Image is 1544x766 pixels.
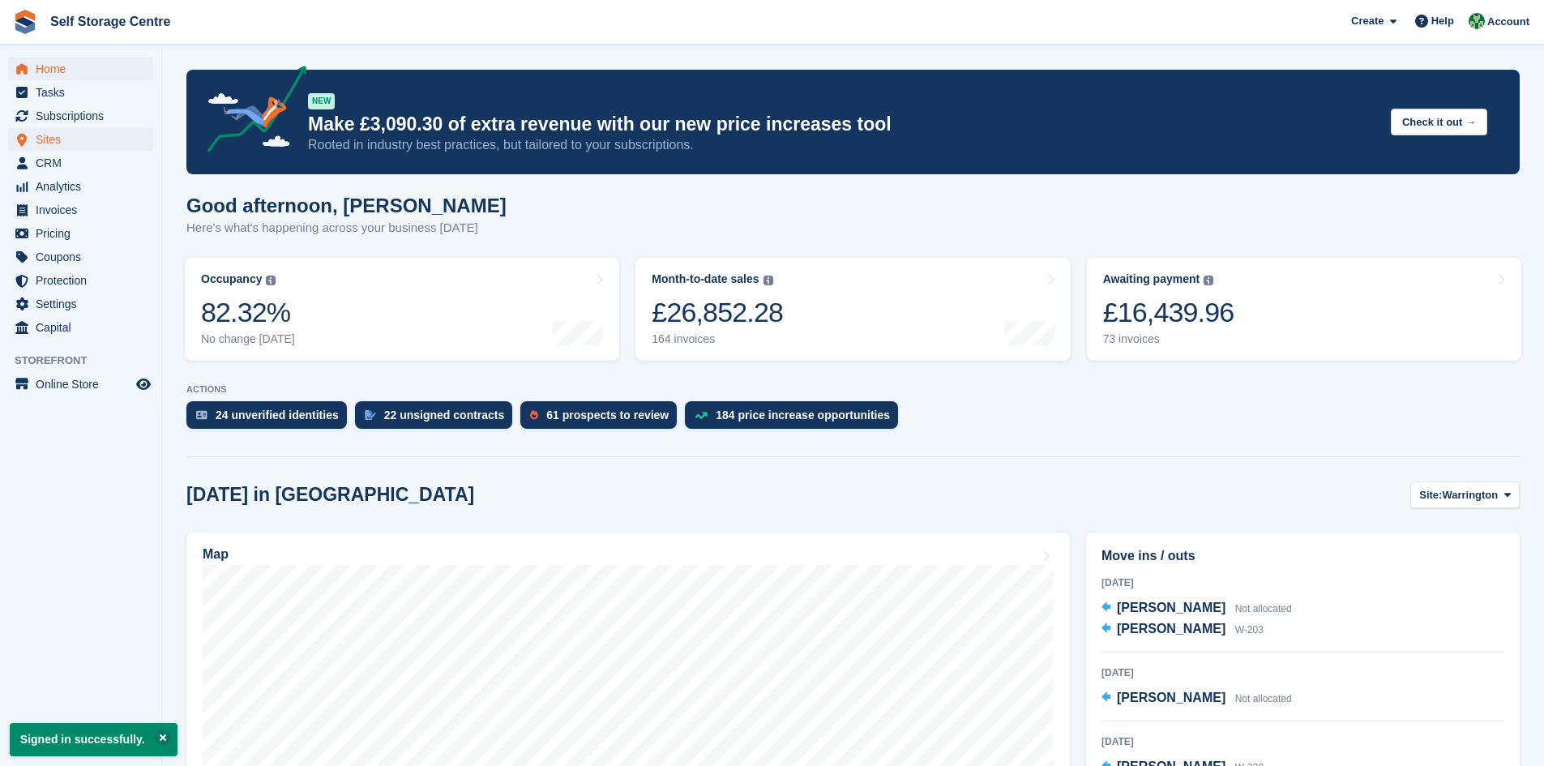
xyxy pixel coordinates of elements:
a: [PERSON_NAME] W-203 [1101,619,1264,640]
img: price-adjustments-announcement-icon-8257ccfd72463d97f412b2fc003d46551f7dbcb40ab6d574587a9cd5c0d94... [194,66,307,158]
img: price_increase_opportunities-93ffe204e8149a01c8c9dc8f82e8f89637d9d84a8eef4429ea346261dce0b2c0.svg [695,412,708,419]
div: 61 prospects to review [546,409,669,422]
img: prospect-51fa495bee0391a8d652442698ab0144808aea92771e9ea1ae160a38d050c398.svg [530,410,538,420]
div: 24 unverified identities [216,409,339,422]
span: Pricing [36,222,133,245]
a: [PERSON_NAME] Not allocated [1101,688,1292,709]
button: Site: Warrington [1410,481,1520,508]
img: contract_signature_icon-13c848040528278c33f63329250d36e43548de30e8caae1d1a13099fd9432cc5.svg [365,410,376,420]
span: Not allocated [1235,693,1292,704]
span: Help [1431,13,1454,29]
a: menu [8,152,153,174]
img: stora-icon-8386f47178a22dfd0bd8f6a31ec36ba5ce8667c1dd55bd0f319d3a0aa187defe.svg [13,10,37,34]
a: menu [8,199,153,221]
span: Settings [36,293,133,315]
img: icon-info-grey-7440780725fd019a000dd9b08b2336e03edf1995a4989e88bcd33f0948082b44.svg [1204,276,1213,285]
span: CRM [36,152,133,174]
a: 22 unsigned contracts [355,401,521,437]
span: Invoices [36,199,133,221]
span: [PERSON_NAME] [1117,622,1225,635]
a: menu [8,293,153,315]
button: Check it out → [1391,109,1487,135]
p: Make £3,090.30 of extra revenue with our new price increases tool [308,113,1378,136]
div: [DATE] [1101,576,1504,590]
div: Month-to-date sales [652,272,759,286]
span: Storefront [15,353,161,369]
h2: Move ins / outs [1101,546,1504,566]
img: icon-info-grey-7440780725fd019a000dd9b08b2336e03edf1995a4989e88bcd33f0948082b44.svg [763,276,773,285]
a: Occupancy 82.32% No change [DATE] [185,258,619,361]
span: Coupons [36,246,133,268]
a: menu [8,222,153,245]
div: Awaiting payment [1103,272,1200,286]
a: menu [8,128,153,151]
a: 24 unverified identities [186,401,355,437]
h1: Good afternoon, [PERSON_NAME] [186,195,507,216]
a: menu [8,316,153,339]
span: Create [1351,13,1384,29]
span: Sites [36,128,133,151]
div: £26,852.28 [652,296,783,329]
div: £16,439.96 [1103,296,1234,329]
div: 82.32% [201,296,295,329]
span: Subscriptions [36,105,133,127]
a: [PERSON_NAME] Not allocated [1101,598,1292,619]
h2: [DATE] in [GEOGRAPHIC_DATA] [186,484,474,506]
img: icon-info-grey-7440780725fd019a000dd9b08b2336e03edf1995a4989e88bcd33f0948082b44.svg [266,276,276,285]
span: W-203 [1235,624,1264,635]
div: 73 invoices [1103,332,1234,346]
a: menu [8,269,153,292]
span: Account [1487,14,1529,30]
img: Neil Taylor [1469,13,1485,29]
a: Month-to-date sales £26,852.28 164 invoices [635,258,1070,361]
span: Not allocated [1235,603,1292,614]
div: Occupancy [201,272,262,286]
div: [DATE] [1101,734,1504,749]
span: Tasks [36,81,133,104]
div: NEW [308,93,335,109]
div: 184 price increase opportunities [716,409,890,422]
span: Site: [1419,487,1442,503]
p: ACTIONS [186,384,1520,395]
p: Rooted in industry best practices, but tailored to your subscriptions. [308,136,1378,154]
img: verify_identity-adf6edd0f0f0b5bbfe63781bf79b02c33cf7c696d77639b501bdc392416b5a36.svg [196,410,207,420]
span: [PERSON_NAME] [1117,601,1225,614]
a: menu [8,58,153,80]
a: Awaiting payment £16,439.96 73 invoices [1087,258,1521,361]
a: menu [8,81,153,104]
span: Protection [36,269,133,292]
a: 61 prospects to review [520,401,685,437]
p: Signed in successfully. [10,723,177,756]
a: menu [8,175,153,198]
span: Warrington [1442,487,1498,503]
a: menu [8,373,153,396]
span: Capital [36,316,133,339]
span: Analytics [36,175,133,198]
a: menu [8,246,153,268]
a: Preview store [134,374,153,394]
span: [PERSON_NAME] [1117,691,1225,704]
span: Home [36,58,133,80]
div: No change [DATE] [201,332,295,346]
a: menu [8,105,153,127]
a: 184 price increase opportunities [685,401,906,437]
div: 22 unsigned contracts [384,409,505,422]
div: [DATE] [1101,665,1504,680]
h2: Map [203,547,229,562]
span: Online Store [36,373,133,396]
p: Here's what's happening across your business [DATE] [186,219,507,238]
a: Self Storage Centre [44,8,177,35]
div: 164 invoices [652,332,783,346]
